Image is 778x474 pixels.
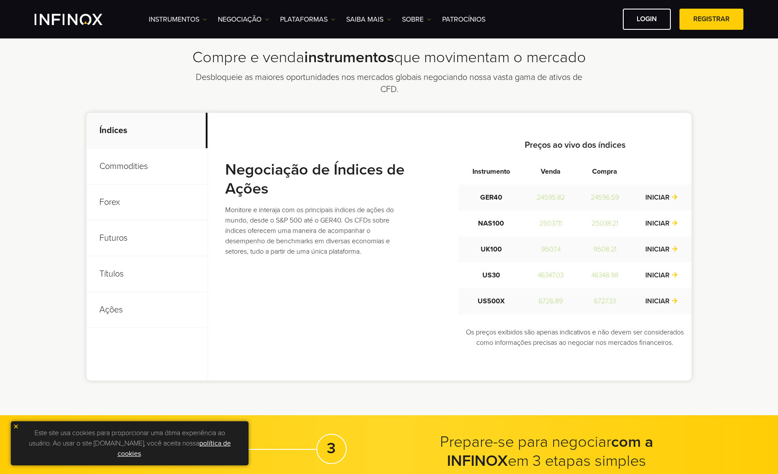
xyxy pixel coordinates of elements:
[86,256,207,292] p: Títulos
[525,140,625,150] strong: Preços ao vivo dos índices
[578,185,632,210] td: 24596.59
[459,159,524,185] th: Instrumento
[189,71,589,95] p: Desbloqueie as maiores oportunidades nos mercados globais negociando nossa vasta gama de ativos d...
[524,262,578,288] td: 46347.03
[645,245,678,254] a: INICIAR
[578,288,632,314] td: 6727.33
[346,14,391,25] a: Saiba mais
[225,160,405,198] strong: Negociação de Índices de Ações
[578,210,632,236] td: 25038.21
[524,288,578,314] td: 6726.89
[86,220,207,256] p: Futuros
[86,149,207,185] p: Commodities
[645,297,678,305] a: INICIAR
[459,236,524,262] td: UK100
[442,14,485,25] a: Patrocínios
[459,210,524,236] td: NAS100
[86,292,207,328] p: Ações
[679,9,743,30] a: Registrar
[524,159,578,185] th: Venda
[304,48,394,67] strong: instrumentos
[438,433,654,471] h2: Prepare-se para negociar em 3 etapas simples
[327,439,336,458] strong: 3
[86,185,207,220] p: Forex
[459,288,524,314] td: US500X
[225,205,412,257] p: Monitore e interaja com os principais índices de ações do mundo, desde o S&P 500 até o GER40. Os ...
[524,210,578,236] td: 25037.11
[578,262,632,288] td: 46348.98
[524,185,578,210] td: 24595.82
[35,14,123,25] a: INFINOX Logo
[86,48,692,67] h2: Compre e venda que movimentam o mercado
[459,185,524,210] td: GER40
[402,14,431,25] a: SOBRE
[645,271,678,280] a: INICIAR
[645,219,678,228] a: INICIAR
[578,159,632,185] th: Compra
[459,327,692,348] p: Os preços exibidos são apenas indicativos e não devem ser considerados como informações precisas ...
[459,262,524,288] td: US30
[578,236,632,262] td: 9508.21
[86,113,207,149] p: Índices
[280,14,335,25] a: PLATAFORMAS
[645,193,678,202] a: INICIAR
[13,423,19,429] img: yellow close icon
[623,9,671,30] a: Login
[15,426,244,461] p: Este site usa cookies para proporcionar uma ótima experiência ao usuário. Ao usar o site [DOMAIN_...
[149,14,207,25] a: Instrumentos
[218,14,269,25] a: NEGOCIAÇÃO
[524,236,578,262] td: 9507.4
[447,433,653,470] strong: com a INFINOX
